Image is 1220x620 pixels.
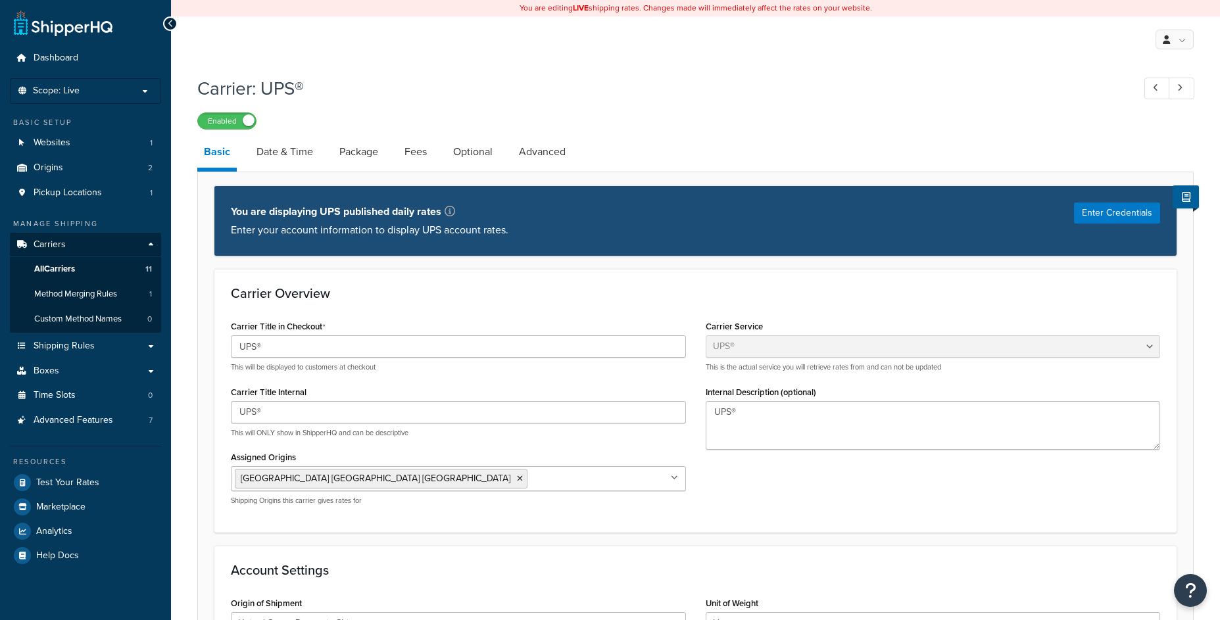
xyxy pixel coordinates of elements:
[10,282,161,306] a: Method Merging Rules1
[706,362,1161,372] p: This is the actual service you will retrieve rates from and can not be updated
[231,322,326,332] label: Carrier Title in Checkout
[149,415,153,426] span: 7
[34,415,113,426] span: Advanced Features
[10,181,161,205] li: Pickup Locations
[34,390,76,401] span: Time Slots
[10,181,161,205] a: Pickup Locations1
[231,387,306,397] label: Carrier Title Internal
[150,187,153,199] span: 1
[150,137,153,149] span: 1
[33,85,80,97] span: Scope: Live
[197,76,1120,101] h1: Carrier: UPS®
[36,550,79,561] span: Help Docs
[241,471,510,485] span: [GEOGRAPHIC_DATA] [GEOGRAPHIC_DATA] [GEOGRAPHIC_DATA]
[34,289,117,300] span: Method Merging Rules
[148,162,153,174] span: 2
[333,136,385,168] a: Package
[231,221,508,239] p: Enter your account information to display UPS account rates.
[10,307,161,331] li: Custom Method Names
[145,264,152,275] span: 11
[36,526,72,537] span: Analytics
[10,408,161,433] li: Advanced Features
[10,359,161,383] a: Boxes
[148,390,153,401] span: 0
[10,233,161,333] li: Carriers
[10,46,161,70] a: Dashboard
[231,428,686,438] p: This will ONLY show in ShipperHQ and can be descriptive
[10,408,161,433] a: Advanced Features7
[147,314,152,325] span: 0
[10,495,161,519] a: Marketplace
[34,239,66,250] span: Carriers
[231,496,686,506] p: Shipping Origins this carrier gives rates for
[512,136,572,168] a: Advanced
[250,136,320,168] a: Date & Time
[231,362,686,372] p: This will be displayed to customers at checkout
[10,131,161,155] li: Websites
[10,307,161,331] a: Custom Method Names0
[1174,574,1207,607] button: Open Resource Center
[231,563,1160,577] h3: Account Settings
[447,136,499,168] a: Optional
[10,383,161,408] li: Time Slots
[1169,78,1194,99] a: Next Record
[706,401,1161,450] textarea: UPS®
[34,187,102,199] span: Pickup Locations
[706,598,758,608] label: Unit of Weight
[10,383,161,408] a: Time Slots0
[231,452,296,462] label: Assigned Origins
[34,314,122,325] span: Custom Method Names
[34,264,75,275] span: All Carriers
[34,341,95,352] span: Shipping Rules
[10,334,161,358] a: Shipping Rules
[34,53,78,64] span: Dashboard
[231,203,508,221] p: You are displaying UPS published daily rates
[10,456,161,467] div: Resources
[10,156,161,180] a: Origins2
[36,502,85,513] span: Marketplace
[10,233,161,257] a: Carriers
[10,257,161,281] a: AllCarriers11
[10,117,161,128] div: Basic Setup
[10,218,161,229] div: Manage Shipping
[1144,78,1170,99] a: Previous Record
[706,322,763,331] label: Carrier Service
[10,519,161,543] a: Analytics
[398,136,433,168] a: Fees
[706,387,816,397] label: Internal Description (optional)
[10,131,161,155] a: Websites1
[231,598,302,608] label: Origin of Shipment
[1173,185,1199,208] button: Show Help Docs
[34,137,70,149] span: Websites
[231,286,1160,300] h3: Carrier Overview
[10,544,161,567] a: Help Docs
[197,136,237,172] a: Basic
[34,162,63,174] span: Origins
[573,2,589,14] b: LIVE
[34,366,59,377] span: Boxes
[36,477,99,489] span: Test Your Rates
[198,113,256,129] label: Enabled
[10,282,161,306] li: Method Merging Rules
[10,471,161,494] a: Test Your Rates
[149,289,152,300] span: 1
[10,156,161,180] li: Origins
[1074,203,1160,224] button: Enter Credentials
